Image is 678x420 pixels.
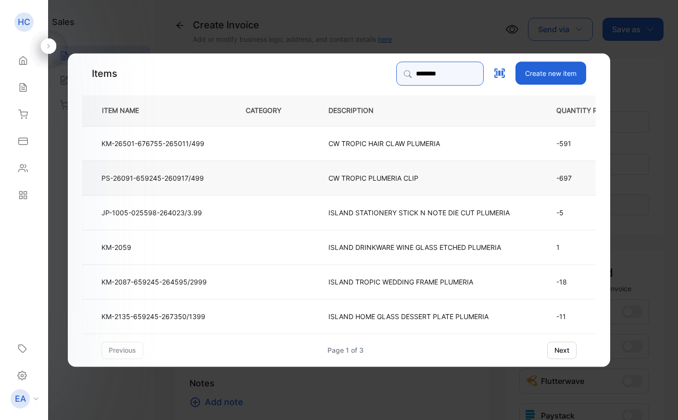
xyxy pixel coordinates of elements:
[101,277,207,287] p: KM-2087-659245-264595/2999
[328,173,418,183] p: CW TROPIC PLUMERIA CLIP
[8,4,37,33] button: Open LiveChat chat widget
[328,311,489,321] p: ISLAND HOME GLASS DESSERT PLATE PLUMERIA
[328,138,440,148] p: CW TROPIC HAIR CLAW PLUMERIA
[328,106,389,116] p: DESCRIPTION
[556,173,638,183] p: -697
[327,345,364,355] div: Page 1 of 3
[556,106,638,116] p: QUANTITY REMAINS
[547,342,577,359] button: next
[556,138,638,148] p: -591
[101,138,204,148] p: KM-26501-676755-265011/499
[101,342,143,359] button: previous
[328,208,510,218] p: ISLAND STATIONERY STICK N NOTE DIE CUT PLUMERIA
[18,16,30,28] p: HC
[92,66,117,81] p: Items
[515,62,586,85] button: Create new item
[556,208,638,218] p: -5
[246,106,297,116] p: CATEGORY
[556,242,638,252] p: 1
[15,393,26,405] p: EA
[328,277,473,287] p: ISLAND TROPIC WEDDING FRAME PLUMERIA
[328,242,501,252] p: ISLAND DRINKWARE WINE GLASS ETCHED PLUMERIA
[101,173,204,183] p: PS-26091-659245-260917/499
[556,311,638,321] p: -11
[556,277,638,287] p: -18
[101,311,205,321] p: KM-2135-659245-267350/1399
[101,242,147,252] p: KM-2059
[101,208,202,218] p: JP-1005-025598-264023/3.99
[98,106,154,116] p: ITEM NAME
